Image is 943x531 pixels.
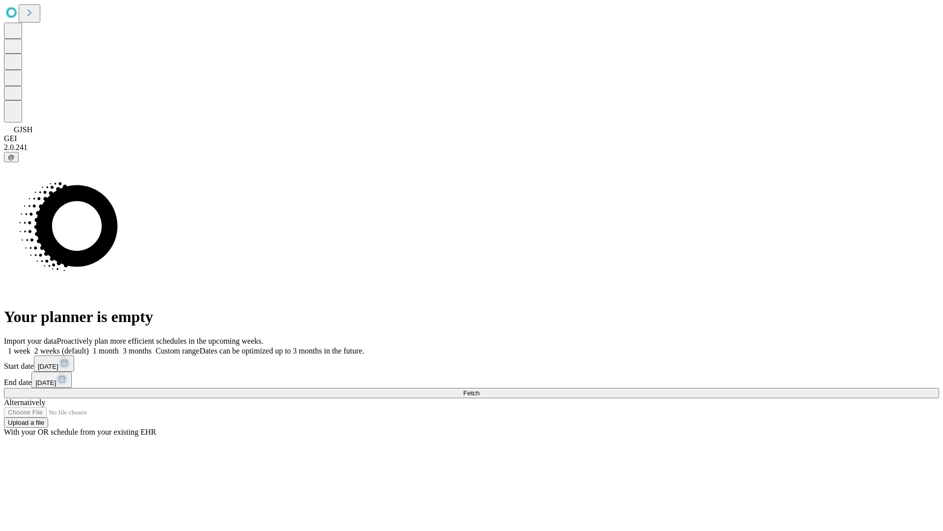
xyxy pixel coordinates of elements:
div: End date [4,372,939,388]
span: 3 months [123,347,152,355]
span: 2 weeks (default) [34,347,89,355]
h1: Your planner is empty [4,308,939,326]
span: Dates can be optimized up to 3 months in the future. [199,347,364,355]
button: [DATE] [31,372,72,388]
span: Alternatively [4,398,45,407]
div: 2.0.241 [4,143,939,152]
span: [DATE] [38,363,58,370]
button: [DATE] [34,355,74,372]
button: Fetch [4,388,939,398]
span: @ [8,153,15,161]
span: Custom range [156,347,199,355]
span: Import your data [4,337,57,345]
div: GEI [4,134,939,143]
button: Upload a file [4,417,48,428]
span: 1 month [93,347,119,355]
span: [DATE] [35,379,56,386]
button: @ [4,152,19,162]
span: Proactively plan more efficient schedules in the upcoming weeks. [57,337,263,345]
span: GJSH [14,125,32,134]
span: 1 week [8,347,30,355]
span: Fetch [463,389,479,397]
span: With your OR schedule from your existing EHR [4,428,156,436]
div: Start date [4,355,939,372]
